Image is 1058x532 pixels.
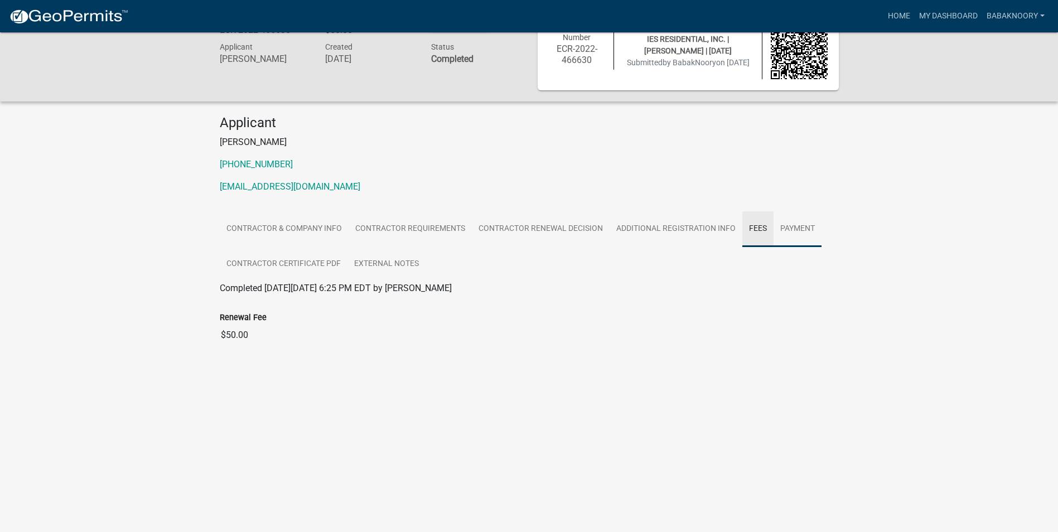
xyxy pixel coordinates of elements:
[347,246,426,282] a: External Notes
[220,115,839,131] h4: Applicant
[325,42,352,51] span: Created
[431,42,454,51] span: Status
[915,6,982,27] a: My Dashboard
[220,54,309,64] h6: [PERSON_NAME]
[220,136,839,149] p: [PERSON_NAME]
[549,43,606,65] h6: ECR-2022-466630
[220,211,349,247] a: Contractor & Company Info
[644,35,732,55] span: IES RESIDENTIAL, INC. | [PERSON_NAME] | [DATE]
[431,54,474,64] strong: Completed
[563,33,591,42] span: Number
[610,211,742,247] a: Additional Registration Info
[220,283,452,293] span: Completed [DATE][DATE] 6:25 PM EDT by [PERSON_NAME]
[220,42,253,51] span: Applicant
[325,54,414,64] h6: [DATE]
[771,22,828,79] img: QR code
[627,58,750,67] span: Submitted on [DATE]
[883,6,915,27] a: Home
[220,246,347,282] a: Contractor Certificate PDF
[349,211,472,247] a: Contractor Requirements
[774,211,822,247] a: Payment
[220,159,293,170] a: [PHONE_NUMBER]
[663,58,716,67] span: by BabakNoory
[220,181,360,192] a: [EMAIL_ADDRESS][DOMAIN_NAME]
[982,6,1049,27] a: BabakNoory
[220,314,267,322] label: Renewal Fee
[472,211,610,247] a: Contractor Renewal Decision
[742,211,774,247] a: Fees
